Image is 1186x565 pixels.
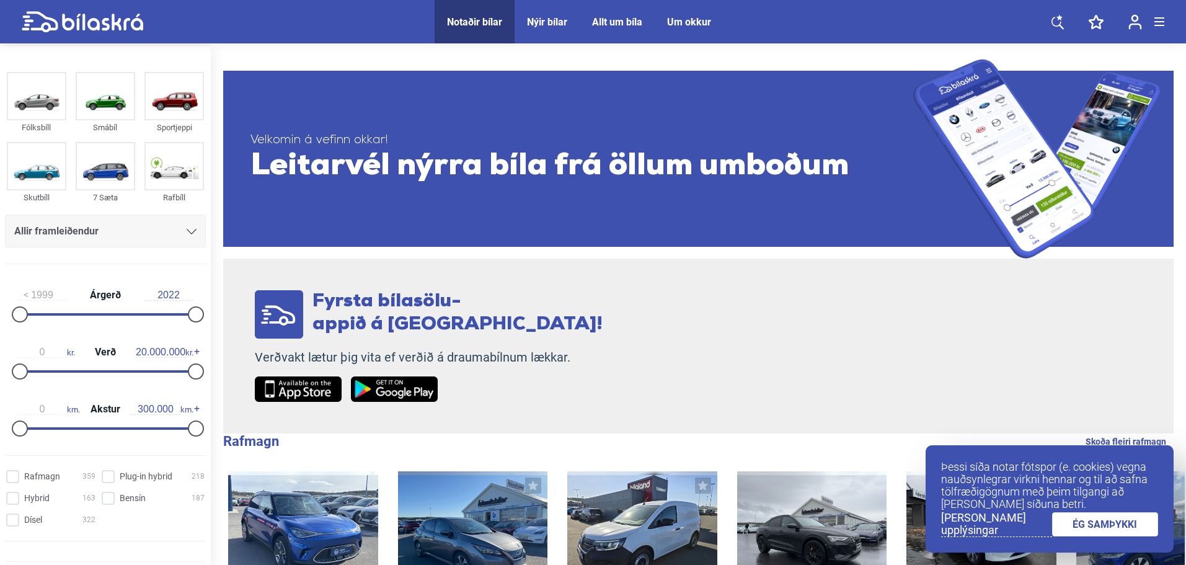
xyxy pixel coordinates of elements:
[941,512,1052,537] a: [PERSON_NAME] upplýsingar
[447,16,502,28] a: Notaðir bílar
[667,16,711,28] a: Um okkur
[592,16,642,28] a: Allt um bíla
[92,347,119,357] span: Verð
[24,492,50,505] span: Hybrid
[255,350,603,365] p: Verðvakt lætur þig vita ef verðið á draumabílnum lækkar.
[17,404,80,415] span: km.
[24,514,42,527] span: Dísel
[192,470,205,483] span: 218
[120,470,172,483] span: Plug-in hybrid
[14,223,99,240] span: Allir framleiðendur
[144,190,204,205] div: Rafbíll
[24,470,60,483] span: Rafmagn
[82,470,95,483] span: 359
[7,190,66,205] div: Skutbíll
[144,120,204,135] div: Sportjeppi
[82,492,95,505] span: 163
[76,120,135,135] div: Smábíl
[1052,512,1159,536] a: ÉG SAMÞYKKI
[17,347,75,358] span: kr.
[527,16,567,28] a: Nýir bílar
[223,59,1174,259] a: Velkomin á vefinn okkar!Leitarvél nýrra bíla frá öllum umboðum
[87,290,124,300] span: Árgerð
[1086,434,1166,450] a: Skoða fleiri rafmagn
[223,434,279,449] b: Rafmagn
[941,461,1158,510] p: Þessi síða notar fótspor (e. cookies) vegna nauðsynlegrar virkni hennar og til að safna tölfræðig...
[131,404,193,415] span: km.
[250,148,913,185] span: Leitarvél nýrra bíla frá öllum umboðum
[120,492,146,505] span: Bensín
[192,492,205,505] span: 187
[312,292,603,334] span: Fyrsta bílasölu- appið á [GEOGRAPHIC_DATA]!
[250,133,913,148] span: Velkomin á vefinn okkar!
[87,404,123,414] span: Akstur
[82,514,95,527] span: 322
[7,120,66,135] div: Fólksbíll
[76,190,135,205] div: 7 Sæta
[136,347,193,358] span: kr.
[1128,14,1142,30] img: user-login.svg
